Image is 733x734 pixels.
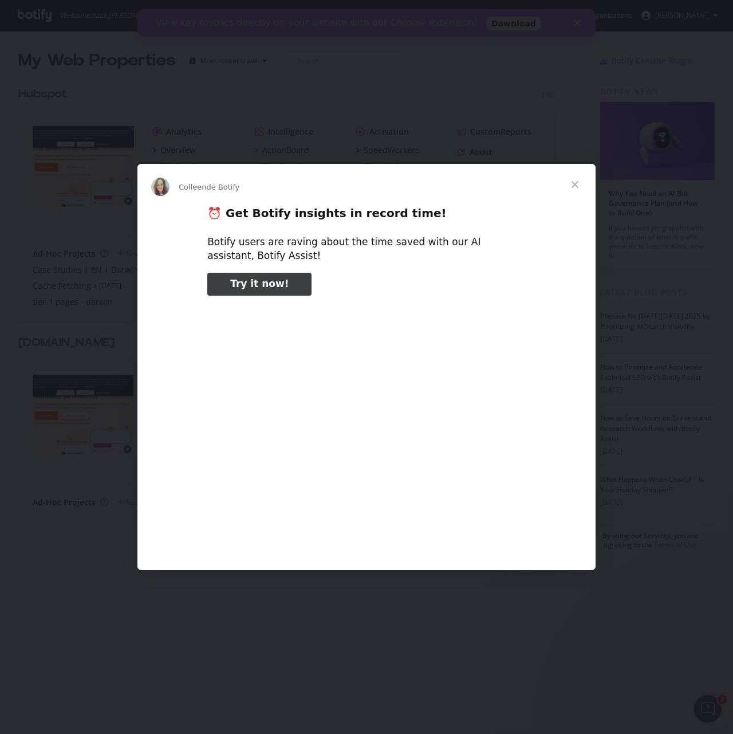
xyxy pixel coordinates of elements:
span: Colleen [179,183,207,191]
div: Fermer [436,10,448,17]
div: View key metrics directly on your website with our Chrome extension! [18,8,340,19]
h2: ⏰ Get Botify insights in record time! [207,206,526,227]
div: Botify users are raving about the time saved with our AI assistant, Botify Assist! [207,235,526,263]
a: Download [349,7,403,21]
span: Try it now! [230,278,289,289]
img: Profile image for Colleen [151,178,170,196]
video: Regarder la vidéo [128,305,605,544]
span: de Botify [207,183,240,191]
a: Try it now! [207,273,312,296]
span: Fermer [554,164,596,205]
